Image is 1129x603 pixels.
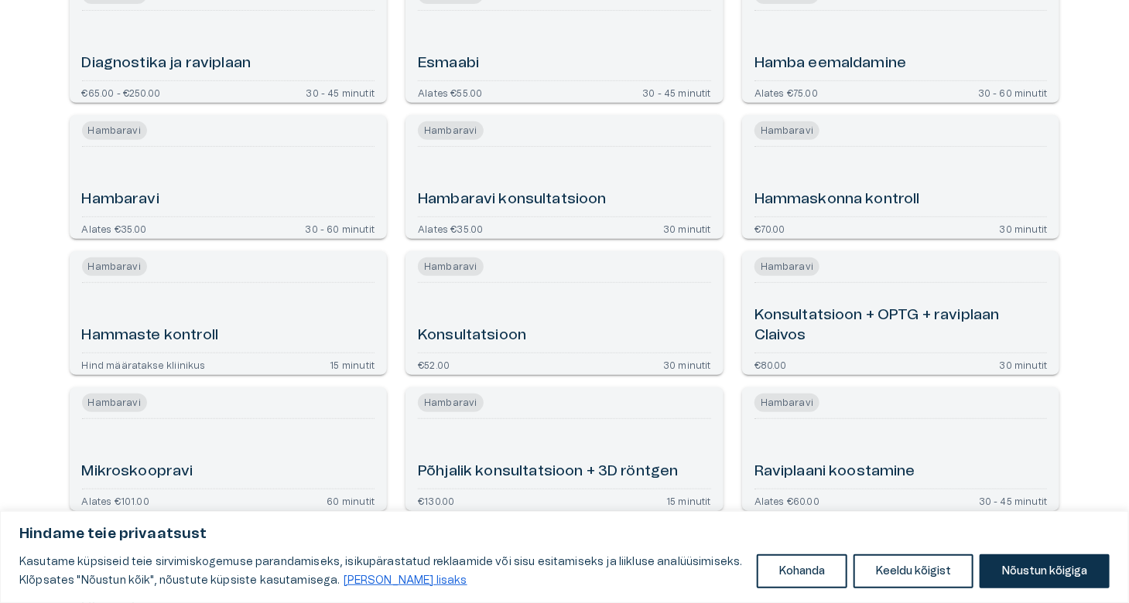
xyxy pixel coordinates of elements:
h6: Diagnostika ja raviplaan [82,53,251,74]
p: €65.00 - €250.00 [82,87,161,97]
p: €52.00 [418,359,450,369]
p: 30 - 60 minutit [306,223,375,233]
h6: Hammaskonna kontroll [754,189,920,210]
p: Hind määratakse kliinikus [82,359,205,369]
h6: Hambaravi [82,189,159,210]
span: Help [79,12,102,25]
h6: Konsultatsioon + OPTG + raviplaan Claivos [754,305,1048,346]
a: Open service booking details [405,387,724,511]
h6: Hammaste kontroll [82,325,219,346]
p: 60 minutit [327,496,375,505]
a: Open service booking details [70,387,388,511]
p: 30 - 45 minutit [979,496,1048,505]
p: €130.00 [418,496,454,505]
p: 30 minutit [1000,359,1048,369]
h6: Esmaabi [418,53,479,74]
p: 30 - 45 minutit [306,87,375,97]
p: 15 minutit [330,359,375,369]
p: €80.00 [754,359,787,369]
span: Hambaravi [82,393,147,412]
span: Hambaravi [754,121,819,140]
p: Alates €55.00 [418,87,482,97]
h6: Hambaravi konsultatsioon [418,189,607,210]
p: 30 minutit [663,359,711,369]
p: Alates €101.00 [82,496,149,505]
button: Keeldu kõigist [854,554,973,588]
button: Kohanda [757,554,847,588]
p: Alates €60.00 [754,496,819,505]
p: 30 minutit [663,223,711,233]
p: 30 minutit [1000,223,1048,233]
p: €70.00 [754,223,785,233]
a: Open service booking details [742,251,1060,375]
span: Hambaravi [82,257,147,276]
p: 30 - 45 minutit [642,87,711,97]
h6: Konsultatsioon [418,325,526,346]
a: Open service booking details [405,251,724,375]
h6: Raviplaani koostamine [754,462,915,482]
span: Hambaravi [754,257,819,276]
span: Hambaravi [418,393,483,412]
button: Nõustun kõigiga [980,554,1110,588]
span: Hambaravi [754,393,819,412]
h6: Põhjalik konsultatsioon + 3D röntgen [418,462,678,482]
p: Kasutame küpsiseid teie sirvimiskogemuse parandamiseks, isikupärastatud reklaamide või sisu esita... [19,553,745,590]
h6: Hamba eemaldamine [754,53,907,74]
p: Alates €35.00 [418,223,483,233]
p: Alates €75.00 [754,87,818,97]
a: Open service booking details [405,115,724,239]
a: Loe lisaks [343,574,468,587]
h6: Mikroskoopravi [82,462,193,482]
span: Hambaravi [82,121,147,140]
p: Alates €35.00 [82,223,147,233]
p: 30 - 60 minutit [978,87,1048,97]
span: Hambaravi [418,121,483,140]
span: Hambaravi [418,257,483,276]
a: Open service booking details [742,115,1060,239]
p: Hindame teie privaatsust [19,525,1110,543]
a: Open service booking details [70,115,388,239]
a: Open service booking details [742,387,1060,511]
p: 15 minutit [666,496,711,505]
a: Open service booking details [70,251,388,375]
